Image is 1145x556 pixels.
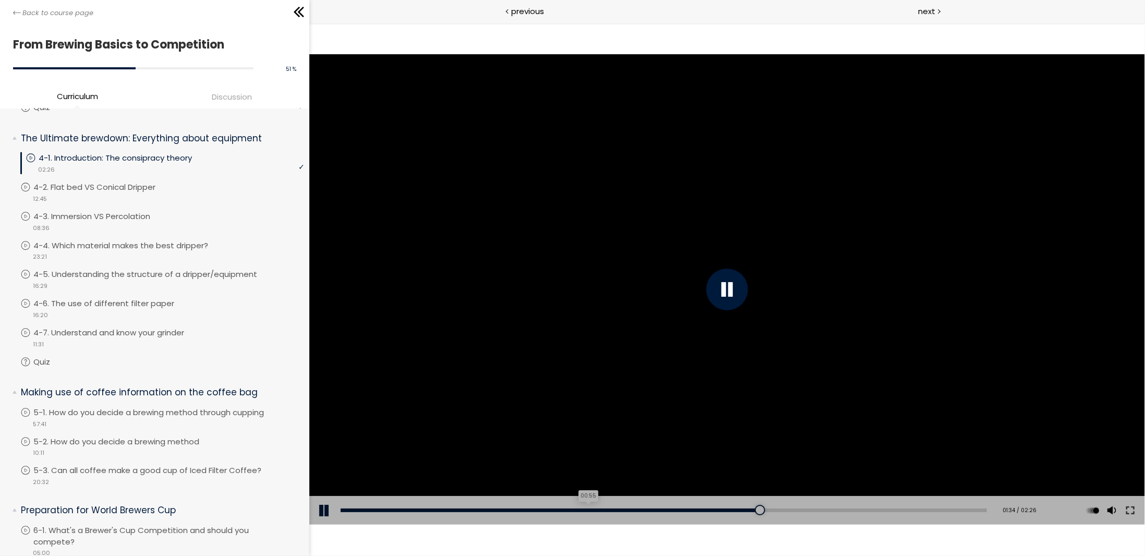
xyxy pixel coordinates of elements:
[21,504,296,517] p: Preparation for World Brewers Cup
[39,152,213,164] p: 4-1. Introduction: The consipracy theory
[13,8,93,18] a: Back to course page
[22,8,93,18] span: Back to course page
[38,165,55,174] span: 02:26
[774,473,793,502] div: Change playback rate
[794,473,810,502] button: Volume
[511,5,544,17] span: previous
[21,386,296,399] p: Making use of coffee information on the coffee bag
[57,90,98,102] span: Curriculum
[21,132,296,145] p: The Ultimate brewdown: Everything about equipment
[687,484,727,492] div: 01:34 / 02:26
[776,473,791,502] button: Play back rate
[269,467,289,479] div: 00:55
[13,35,291,54] h1: From Brewing Basics to Competition
[918,5,935,17] span: next
[286,65,296,73] span: 51 %
[212,91,252,103] span: Discussion
[33,182,176,193] p: 4-2. Flat bed VS Conical Dripper
[33,195,47,203] span: 12:45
